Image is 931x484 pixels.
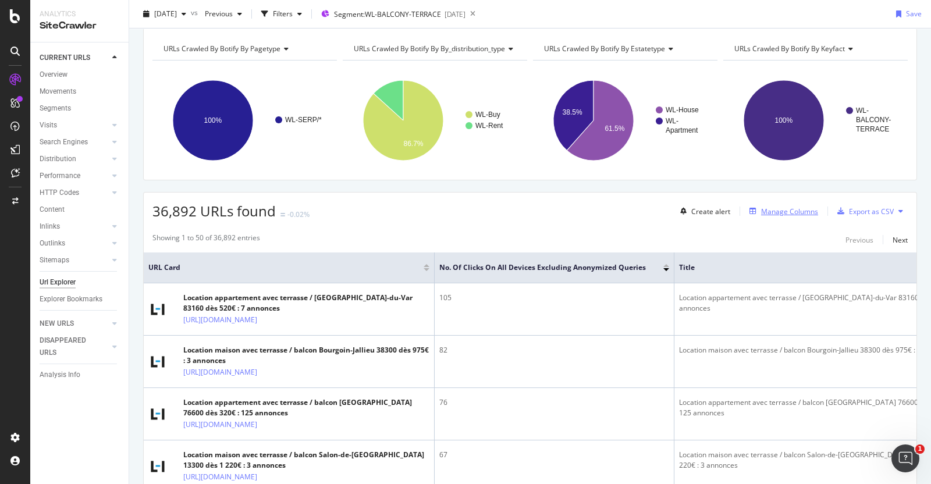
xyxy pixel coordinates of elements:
[849,207,894,216] div: Export as CSV
[148,405,167,424] img: main image
[445,9,465,19] div: [DATE]
[40,334,109,359] a: DISAPPEARED URLS
[152,233,260,247] div: Showing 1 to 50 of 36,892 entries
[200,5,247,23] button: Previous
[40,136,109,148] a: Search Engines
[161,40,326,58] h4: URLs Crawled By Botify By pagetype
[40,318,74,330] div: NEW URLS
[666,126,698,134] text: Apartment
[183,366,257,378] a: [URL][DOMAIN_NAME]
[906,9,922,19] div: Save
[152,201,276,220] span: 36,892 URLs found
[40,237,109,250] a: Outlinks
[732,40,897,58] h4: URLs Crawled By Botify By keyfact
[183,397,429,418] div: Location appartement avec terrasse / balcon [GEOGRAPHIC_DATA] 76600 dès 320€ : 125 annonces
[40,153,76,165] div: Distribution
[891,5,922,23] button: Save
[856,106,869,115] text: WL-
[40,136,88,148] div: Search Engines
[343,70,527,171] svg: A chart.
[40,119,57,131] div: Visits
[40,220,60,233] div: Inlinks
[183,345,429,366] div: Location maison avec terrasse / balcon Bourgoin-Jallieu 38300 dès 975€ : 3 annonces
[148,300,167,319] img: main image
[257,5,307,23] button: Filters
[200,9,233,19] span: Previous
[351,40,523,58] h4: URLs Crawled By Botify By by_distribution_type
[40,276,76,289] div: Url Explorer
[542,40,707,58] h4: URLs Crawled By Botify By estatetype
[183,293,429,314] div: Location appartement avec terrasse / [GEOGRAPHIC_DATA]-du-Var 83160 dès 520€ : 7 annonces
[403,140,423,148] text: 86.7%
[40,187,79,199] div: HTTP Codes
[533,70,717,171] svg: A chart.
[891,444,919,472] iframe: Intercom live chat
[40,102,120,115] a: Segments
[676,202,730,220] button: Create alert
[856,125,889,133] text: TERRACE
[40,119,109,131] a: Visits
[856,116,891,124] text: BALCONY-
[439,450,669,460] div: 67
[317,5,465,23] button: Segment:WL-BALCONY-TERRACE[DATE]
[833,202,894,220] button: Export as CSV
[439,397,669,408] div: 76
[40,9,119,19] div: Analytics
[40,52,109,64] a: CURRENT URLS
[605,124,624,133] text: 61.5%
[845,235,873,245] div: Previous
[475,111,500,119] text: WL-Buy
[544,44,665,54] span: URLs Crawled By Botify By estatetype
[40,276,120,289] a: Url Explorer
[334,9,441,19] span: Segment: WL-BALCONY-TERRACE
[40,19,119,33] div: SiteCrawler
[40,334,98,359] div: DISAPPEARED URLS
[745,204,818,218] button: Manage Columns
[148,353,167,371] img: main image
[273,9,293,19] div: Filters
[439,293,669,303] div: 105
[563,108,582,116] text: 38.5%
[40,69,67,81] div: Overview
[775,116,793,124] text: 100%
[40,293,102,305] div: Explorer Bookmarks
[280,213,285,216] img: Equal
[915,444,925,454] span: 1
[40,254,69,266] div: Sitemaps
[164,44,280,54] span: URLs Crawled By Botify By pagetype
[691,207,730,216] div: Create alert
[154,9,177,19] span: 2025 Sep. 19th
[723,70,908,171] svg: A chart.
[40,237,65,250] div: Outlinks
[152,70,337,171] div: A chart.
[40,204,120,216] a: Content
[475,122,503,130] text: WL-Rent
[40,86,76,98] div: Movements
[40,170,109,182] a: Performance
[148,457,167,476] img: main image
[40,170,80,182] div: Performance
[204,116,222,124] text: 100%
[734,44,845,54] span: URLs Crawled By Botify By keyfact
[666,106,699,114] text: WL-House
[183,450,429,471] div: Location maison avec terrasse / balcon Salon-de-[GEOGRAPHIC_DATA] 13300 dès 1 220€ : 3 annonces
[40,318,109,330] a: NEW URLS
[183,314,257,326] a: [URL][DOMAIN_NAME]
[439,345,669,355] div: 82
[40,153,109,165] a: Distribution
[183,471,257,483] a: [URL][DOMAIN_NAME]
[40,369,120,381] a: Analysis Info
[40,69,120,81] a: Overview
[40,369,80,381] div: Analysis Info
[40,204,65,216] div: Content
[40,293,120,305] a: Explorer Bookmarks
[285,116,322,124] text: WL-SERP/*
[138,5,191,23] button: [DATE]
[845,233,873,247] button: Previous
[354,44,505,54] span: URLs Crawled By Botify By by_distribution_type
[666,117,678,125] text: WL-
[183,419,257,430] a: [URL][DOMAIN_NAME]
